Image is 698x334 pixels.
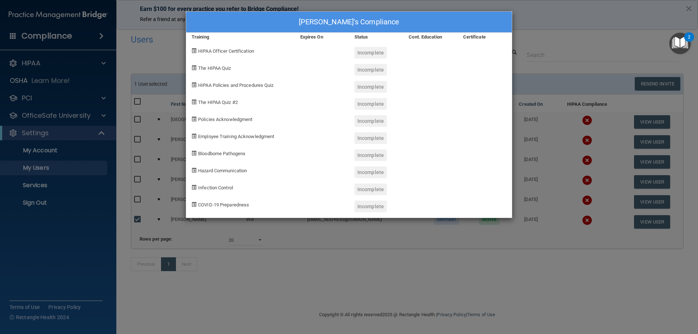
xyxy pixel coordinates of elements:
[198,151,245,156] span: Bloodborne Pathogens
[354,166,387,178] div: Incomplete
[198,134,274,139] span: Employee Training Acknowledgment
[198,202,249,208] span: COVID-19 Preparedness
[354,149,387,161] div: Incomplete
[354,81,387,93] div: Incomplete
[198,185,233,190] span: Infection Control
[403,33,457,41] div: Cont. Education
[354,184,387,195] div: Incomplete
[186,33,295,41] div: Training
[354,98,387,110] div: Incomplete
[354,132,387,144] div: Incomplete
[354,47,387,59] div: Incomplete
[669,33,691,54] button: Open Resource Center, 2 new notifications
[354,115,387,127] div: Incomplete
[688,37,690,47] div: 2
[354,64,387,76] div: Incomplete
[198,168,247,173] span: Hazard Communication
[295,33,349,41] div: Expires On
[198,83,273,88] span: HIPAA Policies and Procedures Quiz
[198,117,252,122] span: Policies Acknowledgment
[198,100,238,105] span: The HIPAA Quiz #2
[198,48,254,54] span: HIPAA Officer Certification
[349,33,403,41] div: Status
[354,201,387,212] div: Incomplete
[186,12,512,33] div: [PERSON_NAME]'s Compliance
[458,33,512,41] div: Certificate
[198,65,231,71] span: The HIPAA Quiz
